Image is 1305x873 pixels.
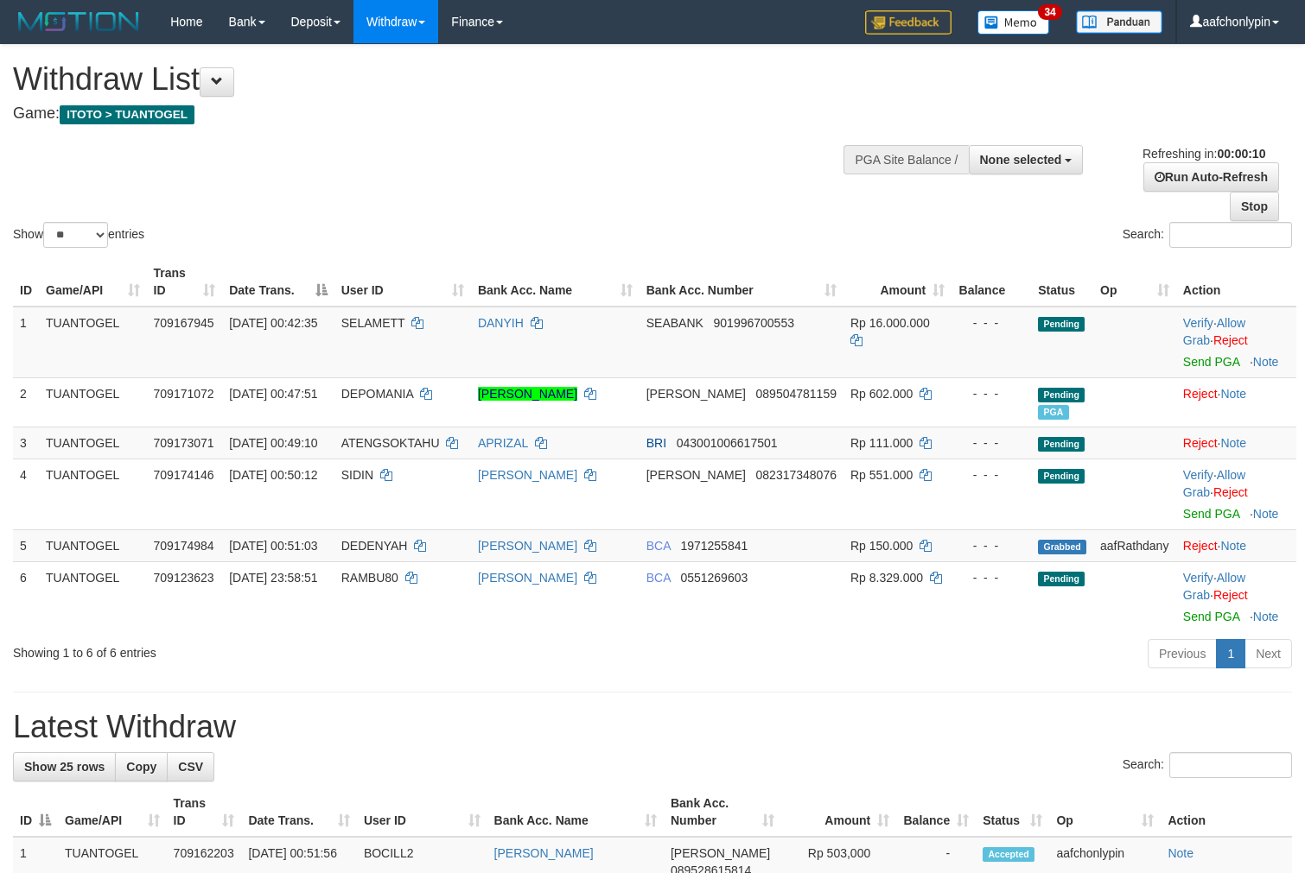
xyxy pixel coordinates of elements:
[13,561,39,632] td: 6
[1253,507,1279,521] a: Note
[494,846,594,860] a: [PERSON_NAME]
[229,468,317,482] span: [DATE] 00:50:12
[1253,610,1279,623] a: Note
[39,257,147,307] th: Game/API: activate to sort column ascending
[1176,427,1296,459] td: ·
[13,710,1292,744] h1: Latest Withdraw
[1093,529,1176,561] td: aafRathdany
[1093,257,1176,307] th: Op: activate to sort column ascending
[1183,468,1245,499] a: Allow Grab
[1038,572,1085,586] span: Pending
[671,846,770,860] span: [PERSON_NAME]
[1143,162,1279,192] a: Run Auto-Refresh
[478,468,577,482] a: [PERSON_NAME]
[843,145,968,174] div: PGA Site Balance /
[958,385,1024,402] div: - - -
[478,387,577,401] a: [PERSON_NAME]
[977,10,1050,35] img: Button%20Memo.svg
[1031,257,1093,307] th: Status
[471,257,640,307] th: Bank Acc. Name: activate to sort column ascending
[222,257,334,307] th: Date Trans.: activate to sort column descending
[60,105,194,124] span: ITOTO > TUANTOGEL
[1038,4,1061,20] span: 34
[1183,539,1218,553] a: Reject
[241,788,356,837] th: Date Trans.: activate to sort column ascending
[1169,752,1292,778] input: Search:
[478,436,528,450] a: APRIZAL
[1183,571,1245,602] span: ·
[1183,468,1245,499] span: ·
[1161,788,1292,837] th: Action
[1148,639,1217,668] a: Previous
[39,427,147,459] td: TUANTOGEL
[843,257,952,307] th: Amount: activate to sort column ascending
[850,316,930,330] span: Rp 16.000.000
[1183,316,1245,347] span: ·
[229,539,317,553] span: [DATE] 00:51:03
[756,387,837,401] span: Copy 089504781159 to clipboard
[1183,387,1218,401] a: Reject
[13,307,39,378] td: 1
[1183,316,1213,330] a: Verify
[1038,405,1068,420] span: Marked by aafchonlypin
[13,427,39,459] td: 3
[646,436,666,450] span: BRI
[1049,788,1161,837] th: Op: activate to sort column ascending
[43,222,108,248] select: Showentries
[1038,317,1085,332] span: Pending
[1168,846,1194,860] a: Note
[969,145,1084,174] button: None selected
[850,387,913,401] span: Rp 602.000
[1183,355,1239,369] a: Send PGA
[478,539,577,553] a: [PERSON_NAME]
[13,9,144,35] img: MOTION_logo.png
[1253,355,1279,369] a: Note
[13,637,531,661] div: Showing 1 to 6 of 6 entries
[646,468,746,482] span: [PERSON_NAME]
[664,788,781,837] th: Bank Acc. Number: activate to sort column ascending
[229,571,317,585] span: [DATE] 23:58:51
[341,436,440,450] span: ATENGSOKTAHU
[646,316,703,330] span: SEABANK
[680,571,748,585] span: Copy 0551269603 to clipboard
[1183,436,1218,450] a: Reject
[646,387,746,401] span: [PERSON_NAME]
[980,153,1062,167] span: None selected
[1213,485,1248,499] a: Reject
[1176,459,1296,529] td: · ·
[680,539,748,553] span: Copy 1971255841 to clipboard
[1216,639,1245,668] a: 1
[958,466,1024,484] div: - - -
[1176,307,1296,378] td: · ·
[1123,222,1292,248] label: Search:
[154,436,214,450] span: 709173071
[1038,388,1085,402] span: Pending
[1183,571,1213,585] a: Verify
[850,468,913,482] span: Rp 551.000
[1176,377,1296,427] td: ·
[1076,10,1162,34] img: panduan.png
[39,377,147,427] td: TUANTOGEL
[865,10,952,35] img: Feedback.jpg
[850,436,913,450] span: Rp 111.000
[1123,752,1292,778] label: Search:
[1183,507,1239,521] a: Send PGA
[487,788,664,837] th: Bank Acc. Name: activate to sort column ascending
[478,316,524,330] a: DANYIH
[1176,561,1296,632] td: · ·
[341,468,373,482] span: SIDIN
[154,571,214,585] span: 709123623
[958,434,1024,452] div: - - -
[1183,468,1213,482] a: Verify
[1220,436,1246,450] a: Note
[1220,387,1246,401] a: Note
[334,257,471,307] th: User ID: activate to sort column ascending
[13,459,39,529] td: 4
[154,316,214,330] span: 709167945
[983,847,1034,862] span: Accepted
[229,387,317,401] span: [DATE] 00:47:51
[58,788,167,837] th: Game/API: activate to sort column ascending
[1220,539,1246,553] a: Note
[167,752,214,781] a: CSV
[357,788,487,837] th: User ID: activate to sort column ascending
